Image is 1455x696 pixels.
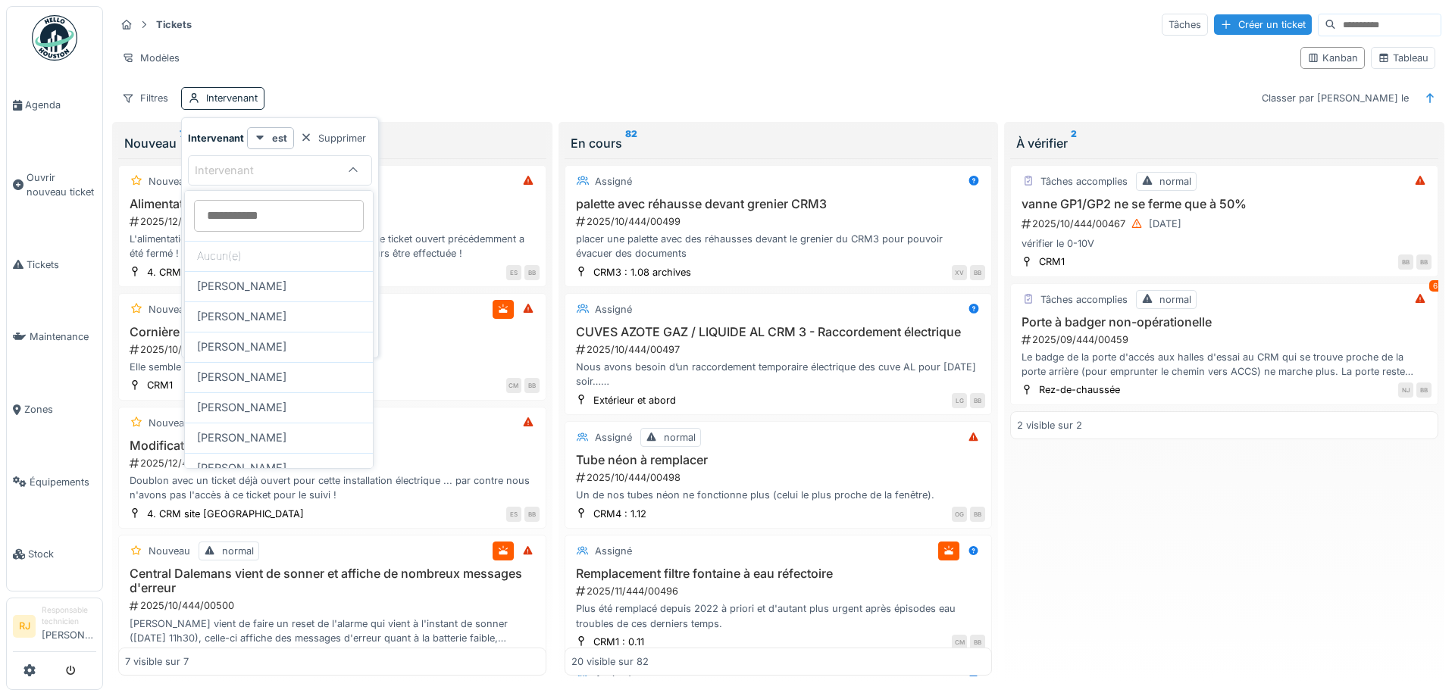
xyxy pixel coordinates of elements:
[1162,14,1208,36] div: Tâches
[524,507,540,522] div: BB
[1378,51,1428,65] div: Tableau
[1040,292,1128,307] div: Tâches accomplies
[197,369,286,385] span: [PERSON_NAME]
[1020,332,1432,347] div: 2025/09/444/00459
[524,378,540,393] div: BB
[1398,382,1413,398] div: NJ
[1416,254,1432,270] div: BB
[28,547,96,561] span: Stock
[574,470,986,485] div: 2025/10/444/00498
[595,302,632,317] div: Assigné
[149,416,190,430] div: Nouveau
[506,507,521,522] div: ES
[506,265,521,280] div: ES
[128,342,540,357] div: 2025/10/444/00504
[147,265,304,279] div: 4. CRM site [GEOGRAPHIC_DATA]
[1307,51,1358,65] div: Kanban
[197,429,286,446] span: [PERSON_NAME]
[1017,236,1432,251] div: vérifier le 0-10V
[1149,217,1181,231] div: [DATE]
[150,17,198,32] strong: Tickets
[125,360,540,374] div: Elle semble ne plus tenir que "par un fil" ...
[970,507,985,522] div: BB
[222,544,254,558] div: normal
[1159,174,1191,189] div: normal
[128,214,540,229] div: 2025/12/444/00502
[1039,382,1120,397] div: Rez-de-chaussée
[952,393,967,408] div: LG
[593,265,691,279] div: CRM3 : 1.08 archives
[571,134,987,152] div: En cours
[30,329,96,344] span: Maintenance
[242,186,372,206] div: Ajouter une condition
[571,360,986,389] div: Nous avons besoin d’un raccordement temporaire électrique des cuve AL pour [DATE] soir… Le mieux ...
[125,616,540,645] div: [PERSON_NAME] vient de faire un reset de l'alarme qui vient à l'instant de sonner ([DATE] 11h30),...
[571,601,986,630] div: Plus été remplacé depuis 2022 à priori et d'autant plus urgent après épisodes eau troubles de ces...
[115,87,175,109] div: Filtres
[571,566,986,581] h3: Remplacement filtre fontaine à eau réfectoire
[32,15,77,61] img: Badge_color-CXgf-gQk.svg
[125,325,540,339] h3: Cornière détachée sur verrière CRM1
[571,232,986,261] div: placer une palette avec des réhausses devant le grenier du CRM3 pour pouvoir évacuer des documents
[571,453,986,467] h3: Tube néon à remplacer
[595,174,632,189] div: Assigné
[13,615,36,638] li: RJ
[197,460,286,476] span: [PERSON_NAME]
[125,197,540,211] h3: Alimentation en eau local ressuage
[1017,350,1432,379] div: Le badge de la porte d'accés aux halles d'essai au CRM qui se trouve proche de la porte arrière (...
[27,170,96,199] span: Ouvrir nouveau ticket
[571,197,986,211] h3: palette avec réhausse devant grenier CRM3
[27,257,96,272] span: Tickets
[571,488,986,502] div: Un de nos tubes néon ne fonctionne plus (celui le plus proche de la fenêtre).
[1398,254,1413,270] div: BB
[574,584,986,598] div: 2025/11/444/00496
[125,473,540,502] div: Doublon avec un ticket déjà ouvert pour cette installation électrique ... par contre nous n'avons...
[1071,134,1077,152] sup: 2
[664,430,696,445] div: normal
[180,134,185,152] sup: 7
[1040,174,1128,189] div: Tâches accomplies
[149,544,190,558] div: Nouveau
[42,604,96,628] div: Responsable technicien
[593,635,644,649] div: CRM1 : 0.11
[125,232,540,261] div: L'alimentation devait être installée dans ce local, mais le ticket ouvert précédemment a été ferm...
[595,544,632,558] div: Assigné
[124,134,540,152] div: Nouveau
[1039,254,1065,269] div: CRM1
[952,635,967,650] div: CM
[206,91,258,105] div: Intervenant
[185,241,373,271] div: Aucun(e)
[1020,214,1432,233] div: 2025/10/444/00467
[125,566,540,595] h3: Central Dalemans vient de sonner et affiche de nombreux messages d'erreur
[593,507,646,521] div: CRM4 : 1.12
[149,302,190,317] div: Nouveau
[1016,134,1432,152] div: À vérifier
[574,214,986,229] div: 2025/10/444/00499
[24,402,96,417] span: Zones
[195,162,275,179] div: Intervenant
[197,308,286,325] span: [PERSON_NAME]
[1017,197,1432,211] h3: vanne GP1/GP2 ne se ferme que à 50%
[524,265,540,280] div: BB
[952,265,967,280] div: XV
[625,134,637,152] sup: 82
[149,174,190,189] div: Nouveau
[115,47,186,69] div: Modèles
[147,378,173,392] div: CRM1
[272,131,287,145] strong: est
[1255,87,1416,109] div: Classer par [PERSON_NAME] le
[1214,14,1312,35] div: Créer un ticket
[197,339,286,355] span: [PERSON_NAME]
[1159,292,1191,307] div: normal
[197,399,286,416] span: [PERSON_NAME]
[952,507,967,522] div: OG
[970,265,985,280] div: BB
[1429,280,1441,292] div: 6
[1017,418,1082,432] div: 2 visible sur 2
[30,475,96,489] span: Équipements
[125,439,540,453] h3: Modification électrique du local ressuage
[506,378,521,393] div: CM
[595,430,632,445] div: Assigné
[197,278,286,295] span: [PERSON_NAME]
[970,393,985,408] div: BB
